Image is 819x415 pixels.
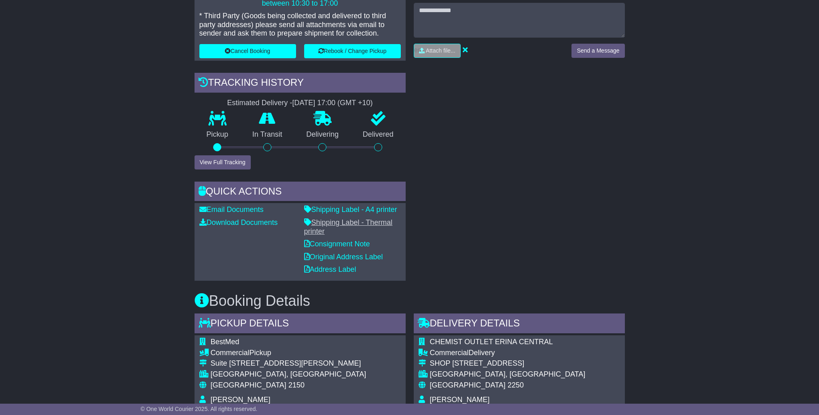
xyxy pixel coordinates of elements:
[430,381,506,389] span: [GEOGRAPHIC_DATA]
[430,349,586,358] div: Delivery
[304,265,356,273] a: Address Label
[211,359,366,368] div: Suite [STREET_ADDRESS][PERSON_NAME]
[304,218,393,235] a: Shipping Label - Thermal printer
[304,253,383,261] a: Original Address Label
[195,130,241,139] p: Pickup
[195,182,406,203] div: Quick Actions
[199,218,278,227] a: Download Documents
[211,370,366,379] div: [GEOGRAPHIC_DATA], [GEOGRAPHIC_DATA]
[430,396,490,404] span: [PERSON_NAME]
[211,381,286,389] span: [GEOGRAPHIC_DATA]
[199,205,264,214] a: Email Documents
[304,44,401,58] button: Rebook / Change Pickup
[195,313,406,335] div: Pickup Details
[211,338,239,346] span: BestMed
[304,240,370,248] a: Consignment Note
[199,12,401,38] p: * Third Party (Goods being collected and delivered to third party addresses) please send all atta...
[430,370,586,379] div: [GEOGRAPHIC_DATA], [GEOGRAPHIC_DATA]
[195,155,251,169] button: View Full Tracking
[240,130,294,139] p: In Transit
[351,130,406,139] p: Delivered
[430,349,469,357] span: Commercial
[195,99,406,108] div: Estimated Delivery -
[195,73,406,95] div: Tracking history
[211,396,271,404] span: [PERSON_NAME]
[304,205,397,214] a: Shipping Label - A4 printer
[141,406,258,412] span: © One World Courier 2025. All rights reserved.
[571,44,624,58] button: Send a Message
[430,359,586,368] div: SHOP [STREET_ADDRESS]
[288,381,305,389] span: 2150
[195,293,625,309] h3: Booking Details
[508,381,524,389] span: 2250
[199,44,296,58] button: Cancel Booking
[211,349,366,358] div: Pickup
[294,130,351,139] p: Delivering
[211,349,250,357] span: Commercial
[414,313,625,335] div: Delivery Details
[430,338,553,346] span: CHEMIST OUTLET ERINA CENTRAL
[292,99,373,108] div: [DATE] 17:00 (GMT +10)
